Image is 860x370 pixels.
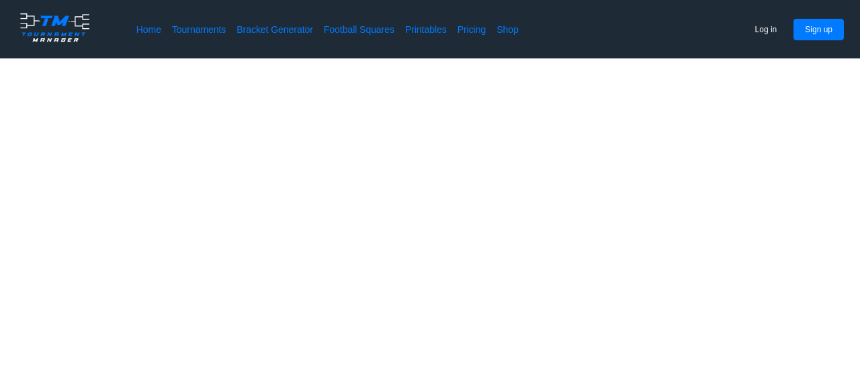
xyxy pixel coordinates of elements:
a: Printables [405,23,447,36]
a: Bracket Generator [236,23,313,36]
img: logo.ffa97a18e3bf2c7d.png [16,11,93,44]
a: Pricing [458,23,486,36]
a: Shop [497,23,519,36]
button: Sign up [793,19,844,40]
a: Football Squares [324,23,394,36]
a: Tournaments [172,23,226,36]
a: Home [136,23,161,36]
button: Log in [744,19,789,40]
